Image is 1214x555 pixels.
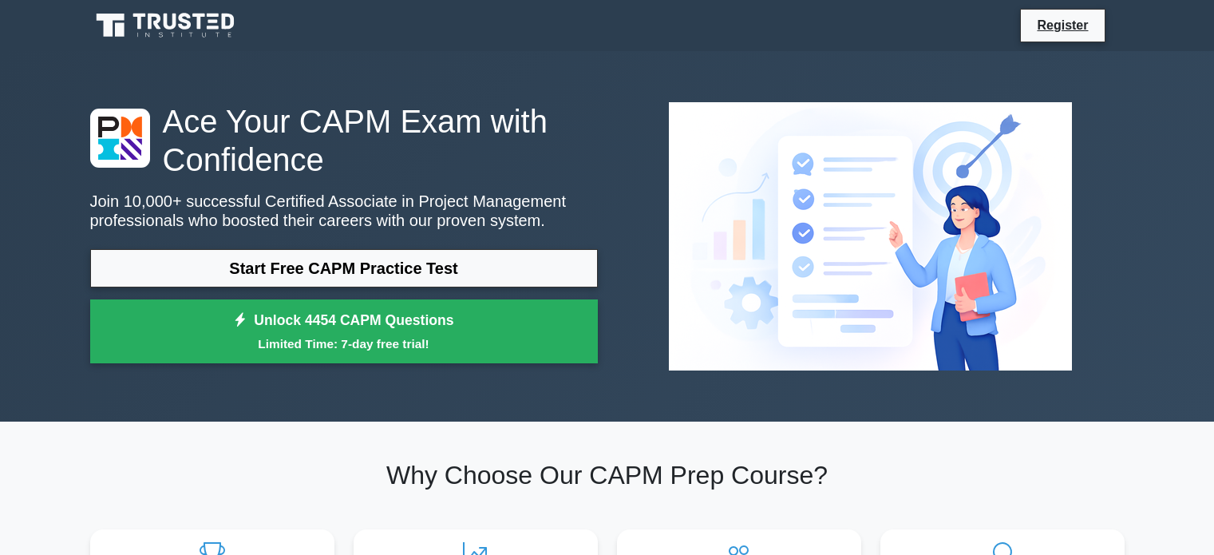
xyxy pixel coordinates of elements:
[656,89,1085,383] img: Certified Associate in Project Management Preview
[90,299,598,363] a: Unlock 4454 CAPM QuestionsLimited Time: 7-day free trial!
[90,192,598,230] p: Join 10,000+ successful Certified Associate in Project Management professionals who boosted their...
[90,102,598,179] h1: Ace Your CAPM Exam with Confidence
[1027,15,1097,35] a: Register
[110,335,578,353] small: Limited Time: 7-day free trial!
[90,460,1125,490] h2: Why Choose Our CAPM Prep Course?
[90,249,598,287] a: Start Free CAPM Practice Test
